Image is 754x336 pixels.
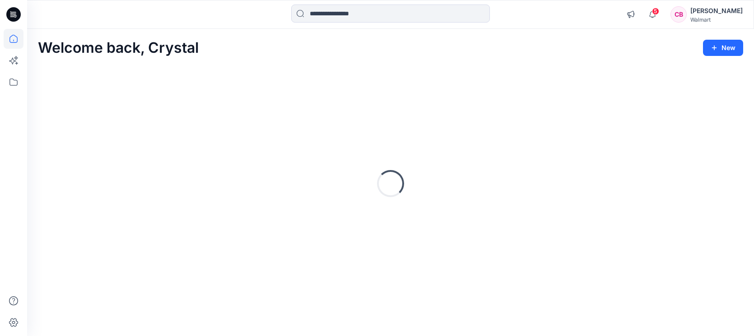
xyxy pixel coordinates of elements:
[703,40,743,56] button: New
[652,8,659,15] span: 5
[670,6,687,23] div: CB
[690,5,743,16] div: [PERSON_NAME]
[38,40,199,56] h2: Welcome back, Crystal
[690,16,743,23] div: Walmart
